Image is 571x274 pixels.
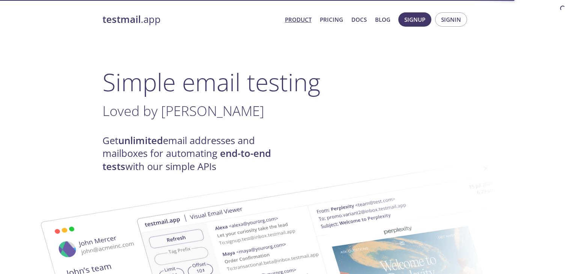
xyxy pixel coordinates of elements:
a: testmail.app [102,13,279,26]
span: Signup [404,15,425,24]
h1: Simple email testing [102,68,469,96]
a: Pricing [320,15,343,24]
strong: unlimited [118,134,163,147]
strong: end-to-end tests [102,147,271,173]
h4: Get email addresses and mailboxes for automating with our simple APIs [102,134,286,173]
a: Docs [351,15,367,24]
a: Blog [375,15,390,24]
span: Signin [441,15,461,24]
span: Loved by [PERSON_NAME] [102,101,264,120]
button: Signin [435,12,467,27]
strong: testmail [102,13,141,26]
button: Signup [398,12,431,27]
a: Product [285,15,312,24]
